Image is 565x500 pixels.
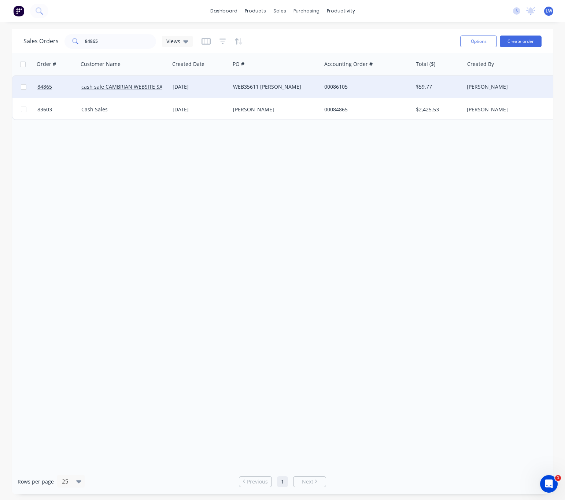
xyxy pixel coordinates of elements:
span: 1 [555,475,561,481]
div: Order # [37,60,56,68]
div: sales [270,5,290,16]
span: Previous [247,478,268,485]
div: Customer Name [81,60,121,68]
div: Created By [467,60,494,68]
span: Views [166,37,180,45]
div: [PERSON_NAME] [233,106,314,113]
a: cash sale CAMBRIAN WEBSITE SALES [81,83,171,90]
a: dashboard [207,5,241,16]
div: products [241,5,270,16]
span: Rows per page [18,478,54,485]
div: purchasing [290,5,323,16]
div: Total ($) [416,60,435,68]
a: Cash Sales [81,106,108,113]
div: 00086105 [324,83,406,90]
a: 84865 [37,76,81,98]
img: Factory [13,5,24,16]
div: [PERSON_NAME] [467,83,548,90]
ul: Pagination [236,476,329,487]
iframe: Intercom live chat [540,475,558,493]
div: Accounting Order # [324,60,373,68]
a: Previous page [239,478,272,485]
a: Next page [293,478,326,485]
button: Options [460,36,497,47]
input: Search... [85,34,156,49]
div: PO # [233,60,244,68]
div: Created Date [172,60,204,68]
button: Create order [500,36,542,47]
div: 00084865 [324,106,406,113]
div: [DATE] [173,83,227,90]
div: productivity [323,5,359,16]
div: $2,425.53 [416,106,459,113]
a: 83603 [37,99,81,121]
span: 84865 [37,83,52,90]
span: LW [546,8,552,14]
span: 83603 [37,106,52,113]
h1: Sales Orders [23,38,59,45]
div: [PERSON_NAME] [467,106,548,113]
span: Next [302,478,313,485]
div: WEB35611 [PERSON_NAME] [233,83,314,90]
a: Page 1 is your current page [277,476,288,487]
div: [DATE] [173,106,227,113]
div: $59.77 [416,83,459,90]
